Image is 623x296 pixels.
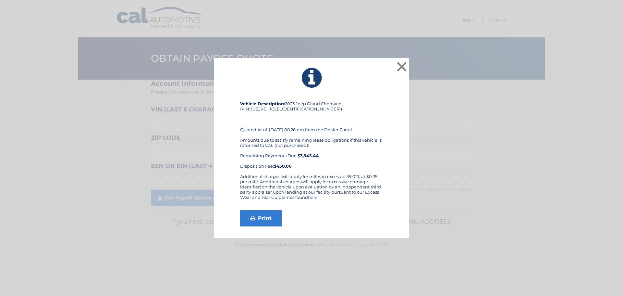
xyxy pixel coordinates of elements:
a: Print [240,210,282,226]
div: 2023 Jeep Grand Cherokee (VIN: [US_VEHICLE_IDENTIFICATION_NUMBER]) Quoted As of: [DATE] 08:26 pm ... [240,101,383,174]
div: Additional charges will apply for miles in excess of 39,021, at $0.35 per mile. Additional charge... [240,174,383,205]
div: Amounts due to satisfy remaining lease obligations if this vehicle is returned to CAL (not purcha... [240,137,383,169]
b: $3,945.44 [298,153,319,158]
strong: $450.00 [274,163,292,169]
strong: Vehicle Description: [240,101,285,106]
button: × [395,60,408,73]
a: here [308,195,318,200]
